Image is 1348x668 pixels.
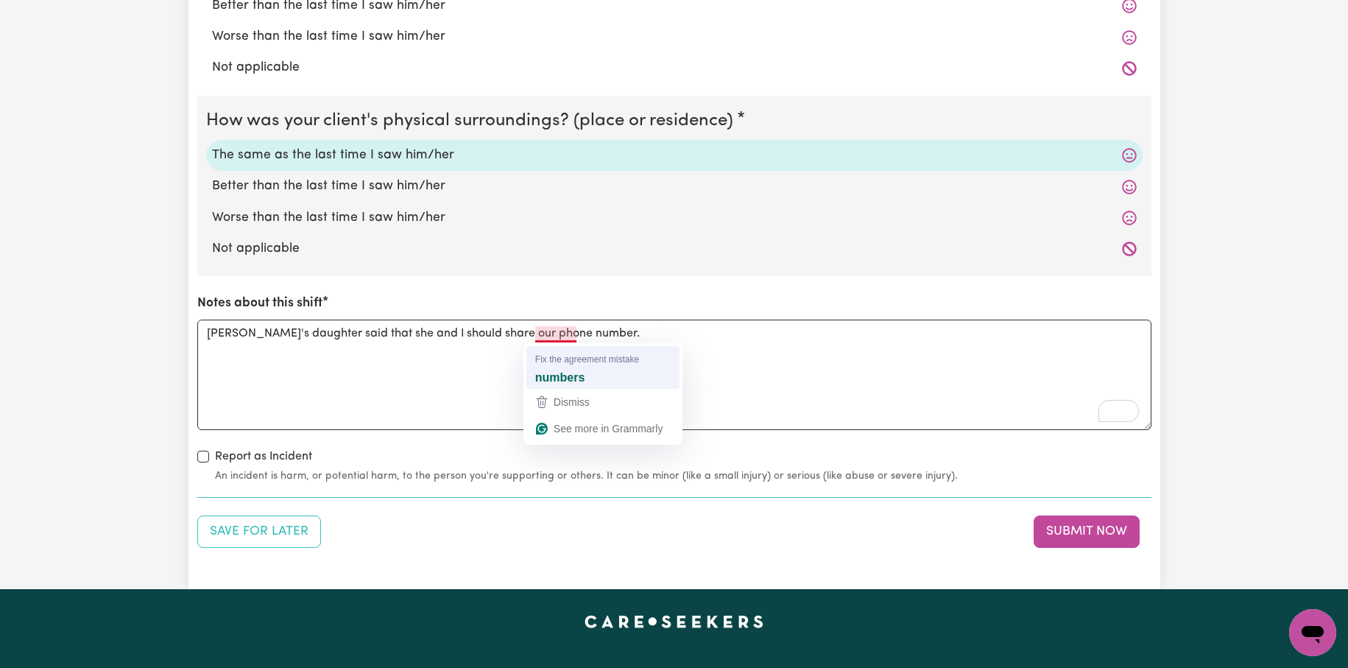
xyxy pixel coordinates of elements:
label: Better than the last time I saw him/her [212,177,1137,196]
button: Save your job report [197,516,321,548]
small: An incident is harm, or potential harm, to the person you're supporting or others. It can be mino... [215,468,1151,484]
label: The same as the last time I saw him/her [212,146,1137,165]
label: Notes about this shift [197,294,322,313]
label: Report as Incident [215,448,312,465]
legend: How was your client's physical surroundings? (place or residence) [206,108,739,134]
label: Not applicable [212,239,1137,259]
textarea: To enrich screen reader interactions, please activate Accessibility in Grammarly extension settings [197,320,1151,430]
label: Worse than the last time I saw him/her [212,27,1137,46]
a: Careseekers home page [585,616,763,627]
iframe: Button to launch messaging window, conversation in progress [1289,609,1336,656]
label: Not applicable [212,58,1137,77]
button: Submit your job report [1034,516,1140,548]
label: Worse than the last time I saw him/her [212,208,1137,228]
